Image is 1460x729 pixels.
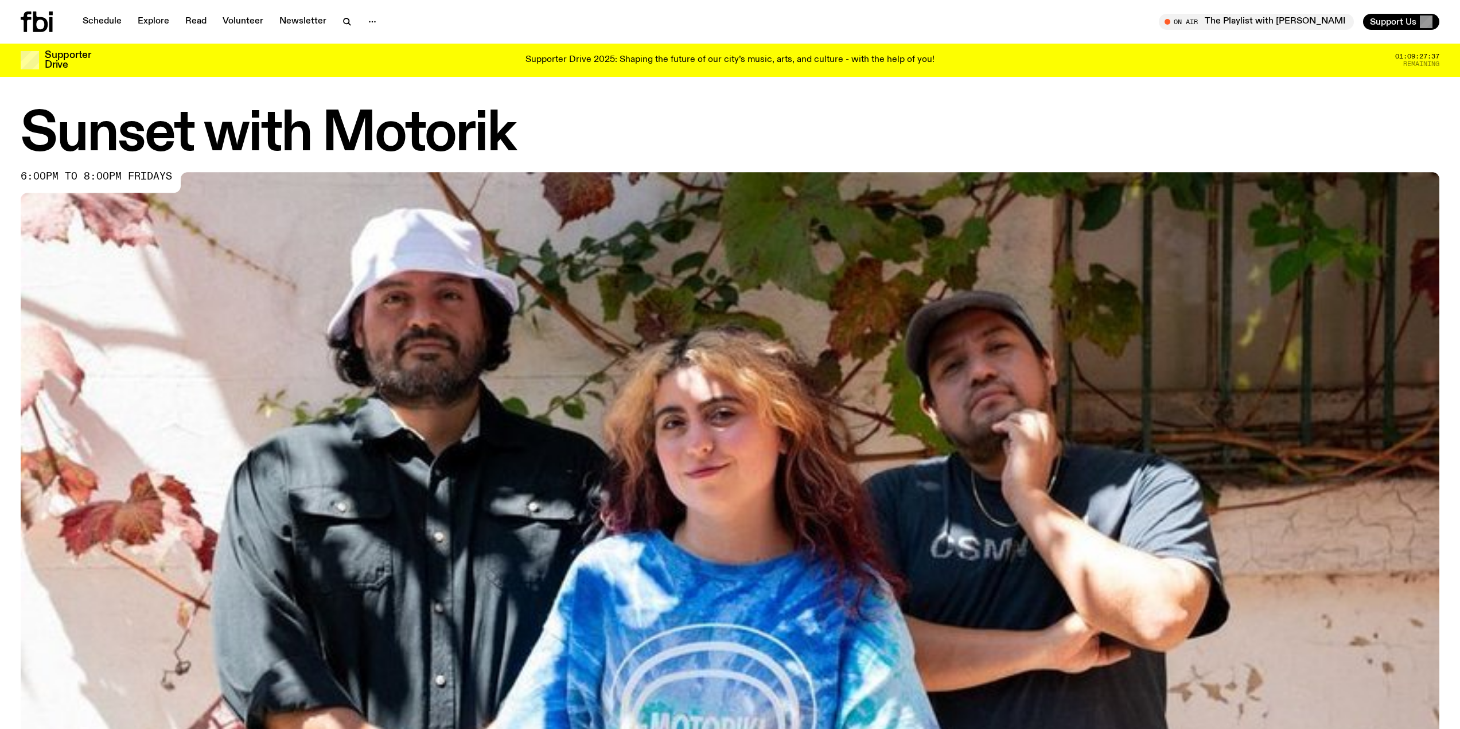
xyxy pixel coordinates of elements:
[45,50,91,70] h3: Supporter Drive
[1159,14,1354,30] button: On AirThe Playlist with [PERSON_NAME] and [PERSON_NAME]
[1395,53,1439,60] span: 01:09:27:37
[216,14,270,30] a: Volunteer
[21,172,172,181] span: 6:00pm to 8:00pm fridays
[1370,17,1416,27] span: Support Us
[76,14,129,30] a: Schedule
[272,14,333,30] a: Newsletter
[131,14,176,30] a: Explore
[1403,61,1439,67] span: Remaining
[178,14,213,30] a: Read
[21,109,1439,161] h1: Sunset with Motorik
[525,55,935,65] p: Supporter Drive 2025: Shaping the future of our city’s music, arts, and culture - with the help o...
[1363,14,1439,30] button: Support Us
